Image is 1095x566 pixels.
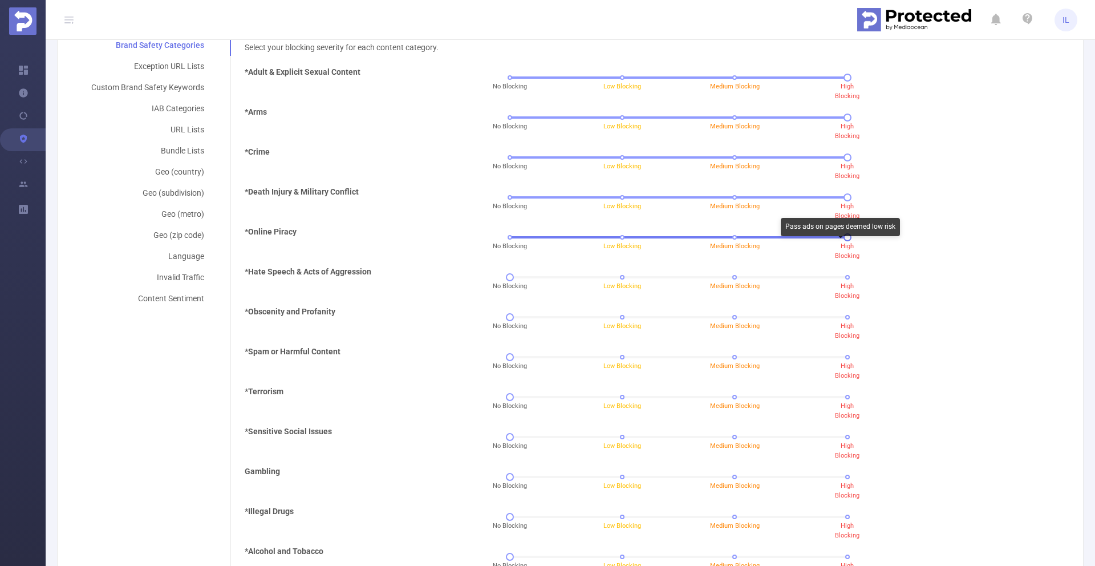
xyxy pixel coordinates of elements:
[493,82,527,92] span: No Blocking
[245,427,332,436] b: *Sensitive Social Issues
[710,442,760,450] span: Medium Blocking
[835,402,859,419] span: High Blocking
[78,140,218,161] div: Bundle Lists
[245,347,340,356] b: *Spam or Harmful Content
[710,322,760,330] span: Medium Blocking
[78,98,218,119] div: IAB Categories
[835,83,859,100] span: High Blocking
[835,163,859,180] span: High Blocking
[78,56,218,77] div: Exception URL Lists
[78,35,218,56] div: Brand Safety Categories
[78,225,218,246] div: Geo (zip code)
[493,442,527,451] span: No Blocking
[710,362,760,370] span: Medium Blocking
[78,119,218,140] div: URL Lists
[835,322,859,339] span: High Blocking
[245,267,371,276] b: *Hate Speech & Acts of Aggression
[603,362,641,370] span: Low Blocking
[603,163,641,170] span: Low Blocking
[493,482,527,491] span: No Blocking
[603,282,641,290] span: Low Blocking
[603,242,641,250] span: Low Blocking
[710,402,760,410] span: Medium Blocking
[835,123,859,140] span: High Blocking
[710,123,760,130] span: Medium Blocking
[603,123,641,130] span: Low Blocking
[78,267,218,288] div: Invalid Traffic
[1062,9,1069,31] span: IL
[245,547,323,556] b: *Alcohol and Tobacco
[603,522,641,529] span: Low Blocking
[493,362,527,371] span: No Blocking
[781,218,900,236] div: Pass ads on pages deemed low risk
[493,122,527,132] span: No Blocking
[245,467,280,476] b: Gambling
[245,227,297,236] b: *Online Piracy
[9,7,36,35] img: Protected Media
[78,246,218,267] div: Language
[710,83,760,90] span: Medium Blocking
[710,482,760,490] span: Medium Blocking
[493,242,527,252] span: No Blocking
[493,202,527,212] span: No Blocking
[835,362,859,379] span: High Blocking
[78,183,218,204] div: Geo (subdivision)
[835,522,859,539] span: High Blocking
[603,203,641,210] span: Low Blocking
[710,282,760,290] span: Medium Blocking
[78,161,218,183] div: Geo (country)
[493,402,527,411] span: No Blocking
[603,83,641,90] span: Low Blocking
[245,307,335,316] b: *Obscenity and Profanity
[78,288,218,309] div: Content Sentiment
[245,147,270,156] b: *Crime
[603,322,641,330] span: Low Blocking
[603,442,641,450] span: Low Blocking
[493,282,527,292] span: No Blocking
[835,203,859,220] span: High Blocking
[493,521,527,531] span: No Blocking
[493,322,527,331] span: No Blocking
[78,204,218,225] div: Geo (metro)
[493,162,527,172] span: No Blocking
[835,242,859,260] span: High Blocking
[710,242,760,250] span: Medium Blocking
[835,282,859,300] span: High Blocking
[710,522,760,529] span: Medium Blocking
[245,387,283,396] b: *Terrorism
[835,482,859,499] span: High Blocking
[245,187,359,196] b: *Death Injury & Military Conflict
[78,77,218,98] div: Custom Brand Safety Keywords
[603,402,641,410] span: Low Blocking
[835,442,859,459] span: High Blocking
[245,67,360,76] b: *Adult & Explicit Sexual Content
[710,203,760,210] span: Medium Blocking
[710,163,760,170] span: Medium Blocking
[245,507,294,516] b: *Illegal Drugs
[603,482,641,490] span: Low Blocking
[245,107,267,116] b: *Arms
